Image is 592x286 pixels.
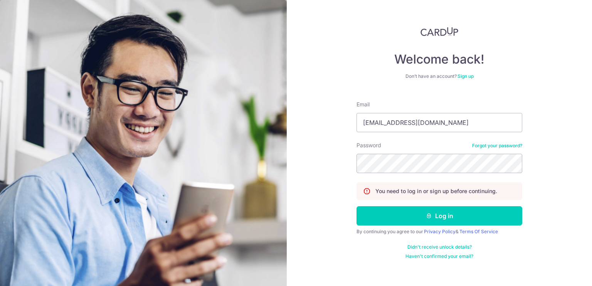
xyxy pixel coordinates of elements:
[407,244,472,250] a: Didn't receive unlock details?
[357,229,522,235] div: By continuing you agree to our &
[420,27,458,36] img: CardUp Logo
[457,73,474,79] a: Sign up
[357,101,370,108] label: Email
[357,113,522,132] input: Enter your Email
[357,141,381,149] label: Password
[405,253,473,259] a: Haven't confirmed your email?
[459,229,498,234] a: Terms Of Service
[424,229,456,234] a: Privacy Policy
[357,73,522,79] div: Don’t have an account?
[375,187,497,195] p: You need to log in or sign up before continuing.
[472,143,522,149] a: Forgot your password?
[357,206,522,225] button: Log in
[357,52,522,67] h4: Welcome back!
